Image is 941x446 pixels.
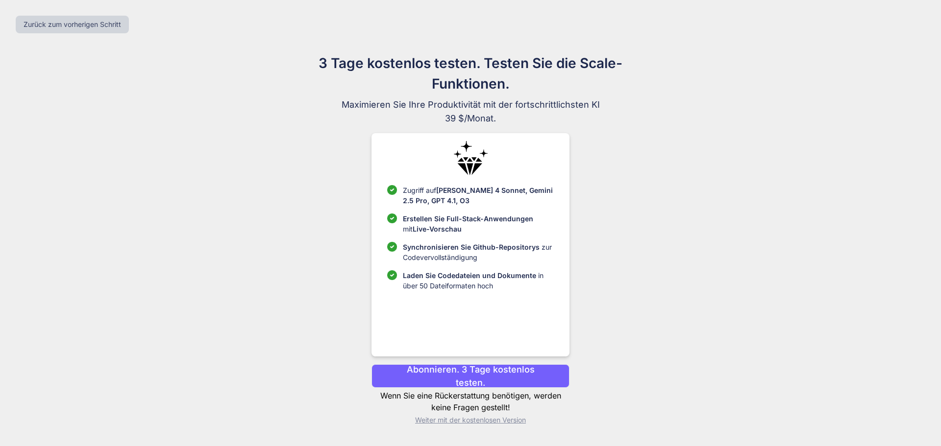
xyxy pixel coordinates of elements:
font: [PERSON_NAME] 4 Sonnet, Gemini 2.5 Pro, GPT 4.1, O3 [403,186,553,205]
img: Checkliste [387,242,397,252]
font: Abonnieren. 3 Tage kostenlos testen. [407,364,535,388]
button: Abonnieren. 3 Tage kostenlos testen. [371,364,569,388]
font: 3 Tage kostenlos testen. Testen Sie die Scale-Funktionen. [319,55,622,92]
font: Erstellen Sie Full-Stack-Anwendungen [403,214,533,223]
font: Laden Sie Codedateien und Dokumente [403,271,536,280]
font: Maximieren Sie Ihre Produktivität mit der fortschrittlichsten KI [342,99,600,110]
font: Zurück zum vorherigen Schritt [24,20,121,28]
img: Checkliste [387,270,397,280]
button: Zurück zum vorherigen Schritt [16,16,129,33]
font: 39 $/Monat. [445,113,496,123]
img: Checkliste [387,213,397,223]
font: Synchronisieren Sie Github-Repositorys [403,243,540,251]
font: Weiter mit der kostenlosen Version [415,416,526,424]
img: Checkliste [387,185,397,195]
font: Wenn Sie eine Rückerstattung benötigen, werden keine Fragen gestellt! [380,391,561,412]
font: mit [403,225,413,233]
font: Zugriff auf [403,186,436,194]
font: Live-Vorschau [413,225,462,233]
